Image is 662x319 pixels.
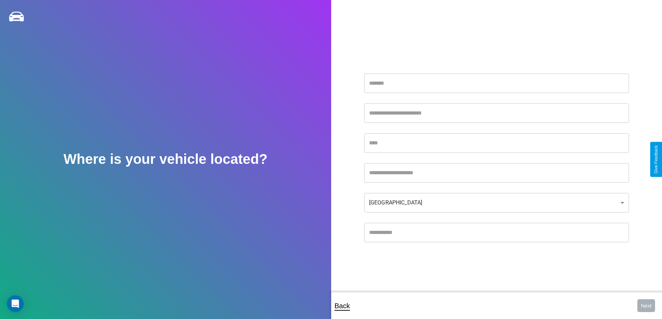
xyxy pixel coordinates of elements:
[64,151,268,167] h2: Where is your vehicle located?
[654,145,659,174] div: Give Feedback
[335,300,350,312] p: Back
[364,193,629,212] div: [GEOGRAPHIC_DATA]
[7,295,24,312] div: Open Intercom Messenger
[637,299,655,312] button: Next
